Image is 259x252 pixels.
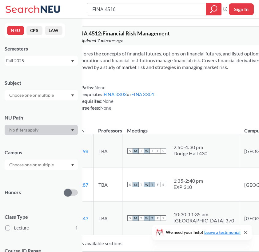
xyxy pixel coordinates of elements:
span: F [155,182,161,187]
span: T [138,148,144,154]
span: None [102,98,114,104]
a: FINA 3303 [104,91,127,97]
svg: Dropdown arrow [71,60,74,63]
div: Campus [5,149,78,156]
span: S [127,148,133,154]
div: 1:35 - 2:40 pm [173,178,203,184]
td: TBA [93,168,122,201]
th: Meetings [122,121,239,134]
span: Class Type [5,213,78,220]
div: Fall 2025 [6,57,70,64]
span: Updated 7 minutes ago [80,37,124,44]
div: NUPaths: Prerequisites: or Corequisites: Course fees: [74,84,155,111]
div: 10:30 - 11:35 am [173,211,234,217]
span: W [144,148,149,154]
span: M [133,182,138,187]
span: M [133,215,138,221]
button: LAW [45,26,62,35]
svg: Dropdown arrow [71,94,74,97]
div: Semesters [5,45,78,52]
td: TBA [93,134,122,168]
span: S [161,182,166,187]
th: Professors [93,121,122,134]
span: We need your help! [166,230,241,234]
span: W [144,182,149,187]
input: Class, professor, course number, "phrase" [92,4,201,14]
input: Choose one or multiple [6,91,58,99]
div: Subject [5,79,78,86]
span: T [149,215,155,221]
svg: Dropdown arrow [71,129,74,132]
span: 1 [75,225,78,231]
input: Choose one or multiple [6,161,58,169]
svg: magnifying glass [210,5,217,14]
div: 2:50 - 4:30 pm [173,144,208,150]
span: FINA 4512 : Financial Risk Management [74,30,170,37]
span: T [138,182,144,187]
div: [GEOGRAPHIC_DATA] 370 [173,217,234,224]
div: Dodge Hall 430 [173,150,208,156]
a: 11287 [74,182,88,188]
span: S [161,215,166,221]
button: Sign In [229,3,254,15]
button: NEU [7,26,24,35]
button: CPS [26,26,42,35]
a: 10443 [74,215,88,221]
span: None [94,85,106,90]
span: T [149,148,155,154]
a: Leave a testimonial [204,230,241,235]
span: T [138,215,144,221]
a: FINA 3301 [131,91,154,97]
div: magnifying glass [206,3,221,15]
div: Dropdown arrow [5,125,78,135]
span: F [155,215,161,221]
div: Dropdown arrow [5,90,78,100]
span: S [161,148,166,154]
div: NU Path [5,114,78,121]
span: M [133,148,138,154]
span: S [127,215,133,221]
td: TBA [93,201,122,235]
span: None [100,105,111,111]
div: Dropdown arrow [5,160,78,170]
span: T [149,182,155,187]
label: Lecture [5,224,78,232]
div: EXP 310 [173,184,203,190]
a: 17798 [74,148,88,154]
p: Honors [5,189,21,196]
span: F [155,148,161,154]
svg: Dropdown arrow [71,164,74,166]
div: Fall 2025Dropdown arrow [5,56,78,66]
span: S [127,182,133,187]
span: W [144,215,149,221]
